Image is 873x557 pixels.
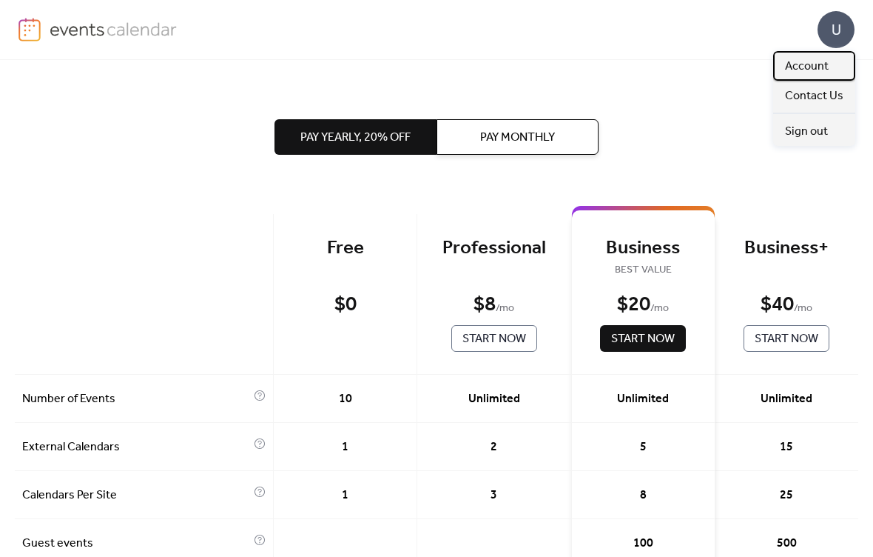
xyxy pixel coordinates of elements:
div: $ 0 [334,292,357,318]
button: Start Now [600,325,686,352]
div: $ 20 [617,292,650,318]
span: / mo [794,300,812,318]
div: U [818,11,855,48]
button: Pay Yearly, 20% off [274,119,437,155]
button: Start Now [744,325,829,352]
a: Account [773,51,855,81]
span: Account [785,58,829,76]
div: Business [594,236,692,261]
img: logo-type [50,18,178,40]
span: Pay Monthly [480,129,555,147]
span: 100 [633,535,653,553]
span: 2 [491,438,497,456]
span: 8 [640,487,647,504]
span: 25 [780,487,793,504]
span: Unlimited [617,390,669,408]
span: Unlimited [761,390,812,408]
span: 1 [342,487,348,504]
span: Sign out [785,123,828,141]
span: 15 [780,438,793,456]
span: / mo [496,300,514,318]
a: Contact Us [773,81,855,110]
span: Guest events [22,535,250,553]
span: Start Now [611,330,675,348]
span: Start Now [462,330,526,348]
span: Start Now [755,330,818,348]
span: 10 [339,390,352,408]
span: Number of Events [22,390,250,408]
button: Start Now [451,325,537,352]
button: Pay Monthly [437,119,599,155]
div: Professional [439,236,548,261]
span: 5 [640,438,647,456]
div: $ 8 [473,292,496,318]
span: Contact Us [785,87,843,105]
span: Calendars Per Site [22,487,250,504]
span: Pay Yearly, 20% off [300,129,411,147]
div: $ 40 [761,292,794,318]
img: logo [18,18,41,41]
span: 1 [342,438,348,456]
span: Unlimited [468,390,520,408]
span: 3 [491,487,497,504]
div: Business+ [738,236,836,261]
span: External Calendars [22,438,250,456]
span: / mo [650,300,669,318]
div: Free [296,236,394,261]
span: 500 [777,535,797,553]
span: BEST VALUE [594,261,692,279]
